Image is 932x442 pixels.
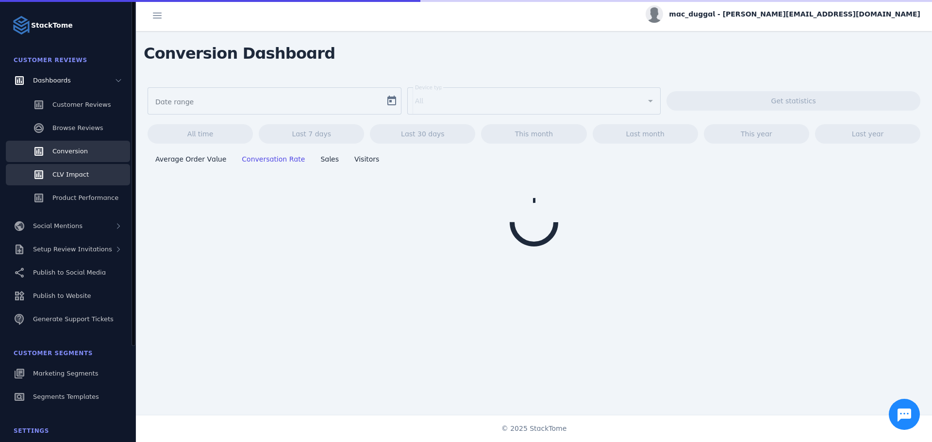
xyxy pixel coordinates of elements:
img: Logo image [12,16,31,35]
a: Segments Templates [6,386,130,408]
span: Publish to Website [33,292,91,299]
span: Customer Reviews [52,101,111,108]
span: Browse Reviews [52,124,103,131]
a: Marketing Segments [6,363,130,384]
span: CLV Impact [52,171,89,178]
span: Marketing Segments [33,370,98,377]
span: Segments Templates [33,393,99,400]
mat-label: Date range [155,98,194,106]
a: Publish to Social Media [6,262,130,283]
a: Product Performance [6,187,130,209]
span: Visitors [354,155,379,163]
span: Conversion Dashboard [136,38,343,69]
span: Conversion [52,147,88,155]
span: Generate Support Tickets [33,315,114,323]
span: Product Performance [52,194,118,201]
a: Customer Reviews [6,94,130,115]
span: Setup Review Invitations [33,246,112,253]
button: Open calendar [382,91,401,111]
span: © 2025 StackTome [501,424,567,434]
span: Social Mentions [33,222,83,229]
a: Generate Support Tickets [6,309,130,330]
a: Conversion [6,141,130,162]
span: Customer Segments [14,350,93,357]
span: Conversation Rate [242,155,305,163]
mat-label: Device type [415,84,446,90]
button: mac_duggal - [PERSON_NAME][EMAIL_ADDRESS][DOMAIN_NAME] [646,5,920,23]
a: CLV Impact [6,164,130,185]
strong: StackTome [31,20,73,31]
span: Dashboards [33,77,71,84]
span: Settings [14,427,49,434]
span: Sales [320,155,339,163]
span: Customer Reviews [14,57,87,64]
a: Browse Reviews [6,117,130,139]
img: profile.jpg [646,5,663,23]
a: Publish to Website [6,285,130,307]
span: Average Order Value [155,155,226,163]
span: mac_duggal - [PERSON_NAME][EMAIL_ADDRESS][DOMAIN_NAME] [669,9,920,19]
span: Publish to Social Media [33,269,106,276]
